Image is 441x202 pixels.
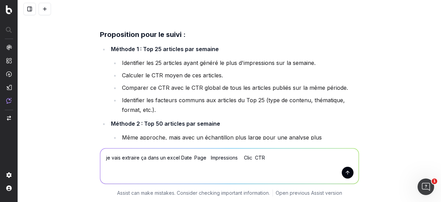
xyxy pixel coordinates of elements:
[6,85,12,90] img: Studio
[6,98,12,104] img: Assist
[120,133,359,152] li: Même approche, mais avec un échantillon plus large pour une analyse plus représentative.
[100,148,359,184] textarea: je vais extraire ça dans un excel Date Page Impressions Clic CTR
[6,58,12,64] img: Intelligence
[7,116,11,121] img: Switch project
[117,190,270,196] p: Assist can make mistakes. Consider checking important information.
[111,120,220,127] strong: Méthode 2 : Top 50 articles par semaine
[120,95,359,115] li: Identifier les facteurs communs aux articles du Top 25 (type de contenu, thématique, format, etc.).
[6,5,12,14] img: Botify logo
[6,71,12,77] img: Activation
[6,185,12,191] img: My account
[100,30,186,39] strong: Proposition pour le suivi :
[6,172,12,178] img: Setting
[6,45,12,50] img: Analytics
[120,70,359,80] li: Calculer le CTR moyen de ces articles.
[120,58,359,68] li: Identifier les 25 articles ayant généré le plus d'impressions sur la semaine.
[432,179,437,184] span: 1
[418,179,434,195] iframe: Intercom live chat
[120,83,359,93] li: Comparer ce CTR avec le CTR global de tous les articles publiés sur la même période.
[276,190,342,196] a: Open previous Assist version
[111,46,219,52] strong: Méthode 1 : Top 25 articles par semaine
